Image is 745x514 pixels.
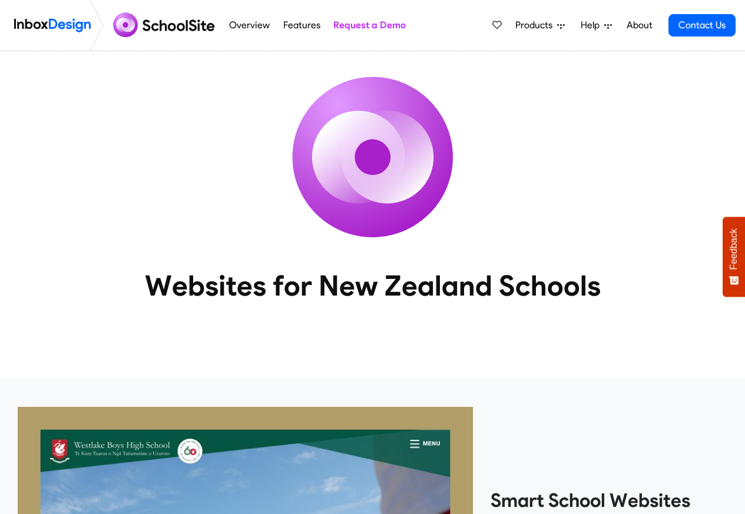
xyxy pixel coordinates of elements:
[581,18,604,32] span: Help
[226,14,273,37] a: Overview
[723,217,745,297] button: Feedback - Show survey
[623,14,655,37] a: About
[491,489,727,512] heading: Smart School Websites
[576,14,617,37] a: Help
[515,18,557,32] span: Products
[108,11,223,39] img: schoolsite logo
[267,51,479,263] img: icon_schoolsite.svg
[511,14,569,37] a: Products
[280,14,323,37] a: Features
[729,228,739,270] span: Feedback
[93,268,653,303] heading: Websites for New Zealand Schools
[668,14,736,37] a: Contact Us
[330,14,409,37] a: Request a Demo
